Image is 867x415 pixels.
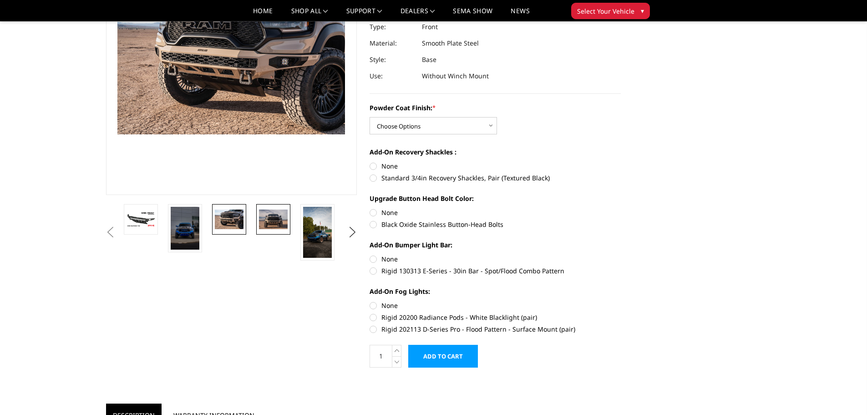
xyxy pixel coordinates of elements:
dd: Base [422,51,436,68]
label: None [370,208,621,217]
label: Upgrade Button Head Bolt Color: [370,194,621,203]
label: Add-On Bumper Light Bar: [370,240,621,250]
a: SEMA Show [453,8,492,21]
dd: Without Winch Mount [422,68,489,84]
a: Dealers [401,8,435,21]
span: Select Your Vehicle [577,6,634,16]
label: Rigid 202113 D-Series Pro - Flood Pattern - Surface Mount (pair) [370,324,621,334]
dt: Material: [370,35,415,51]
label: None [370,161,621,171]
label: Standard 3/4in Recovery Shackles, Pair (Textured Black) [370,173,621,183]
label: None [370,254,621,264]
label: Add-On Recovery Shackles : [370,147,621,157]
img: 2021-2024 Ram 1500 TRX - Freedom Series - Base Front Bumper (non-winch) [171,207,199,250]
button: Select Your Vehicle [571,3,650,19]
iframe: Chat Widget [821,371,867,415]
img: 2021-2024 Ram 1500 TRX - Freedom Series - Base Front Bumper (non-winch) [127,211,155,227]
label: Powder Coat Finish: [370,103,621,113]
button: Next [345,225,359,239]
a: Home [253,8,273,21]
img: 2021-2024 Ram 1500 TRX - Freedom Series - Base Front Bumper (non-winch) [259,210,288,229]
label: None [370,301,621,310]
input: Add to Cart [408,345,478,368]
img: 2021-2024 Ram 1500 TRX - Freedom Series - Base Front Bumper (non-winch) [215,210,243,229]
dd: Smooth Plate Steel [422,35,479,51]
dt: Type: [370,19,415,35]
dt: Style: [370,51,415,68]
button: Previous [104,225,117,239]
img: 2021-2024 Ram 1500 TRX - Freedom Series - Base Front Bumper (non-winch) [303,207,332,258]
span: ▾ [641,6,644,15]
a: shop all [291,8,328,21]
dt: Use: [370,68,415,84]
label: Add-On Fog Lights: [370,287,621,296]
label: Rigid 130313 E-Series - 30in Bar - Spot/Flood Combo Pattern [370,266,621,276]
label: Black Oxide Stainless Button-Head Bolts [370,220,621,229]
a: Support [346,8,382,21]
dd: Front [422,19,438,35]
a: News [511,8,529,21]
label: Rigid 20200 Radiance Pods - White Blacklight (pair) [370,313,621,322]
